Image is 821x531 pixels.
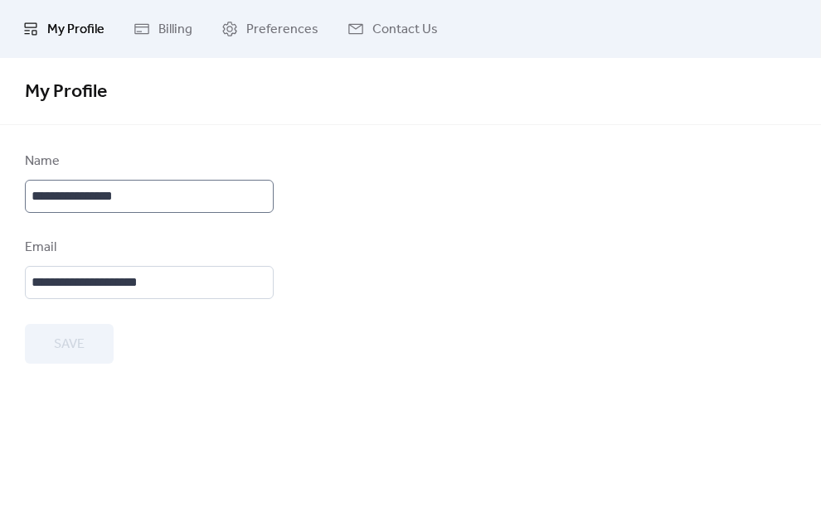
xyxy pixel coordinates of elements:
div: Email [25,238,270,258]
a: My Profile [10,7,117,51]
span: Contact Us [372,20,438,40]
a: Contact Us [335,7,450,51]
a: Billing [121,7,205,51]
span: My Profile [47,20,104,40]
span: Billing [158,20,192,40]
div: Name [25,152,270,171]
a: Preferences [209,7,331,51]
span: Preferences [246,20,318,40]
span: My Profile [25,74,107,110]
